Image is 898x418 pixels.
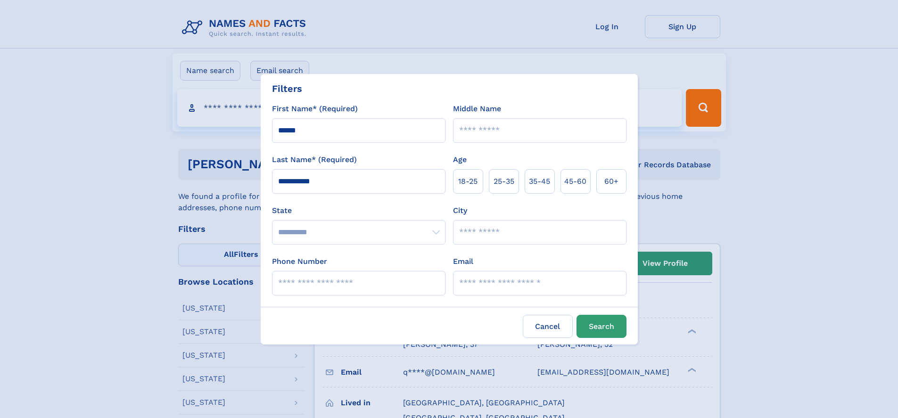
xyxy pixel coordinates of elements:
[453,256,473,267] label: Email
[272,154,357,165] label: Last Name* (Required)
[494,176,514,187] span: 25‑35
[604,176,618,187] span: 60+
[453,205,467,216] label: City
[577,315,626,338] button: Search
[453,154,467,165] label: Age
[523,315,573,338] label: Cancel
[564,176,586,187] span: 45‑60
[272,256,327,267] label: Phone Number
[272,103,358,115] label: First Name* (Required)
[529,176,550,187] span: 35‑45
[272,82,302,96] div: Filters
[453,103,501,115] label: Middle Name
[458,176,478,187] span: 18‑25
[272,205,445,216] label: State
